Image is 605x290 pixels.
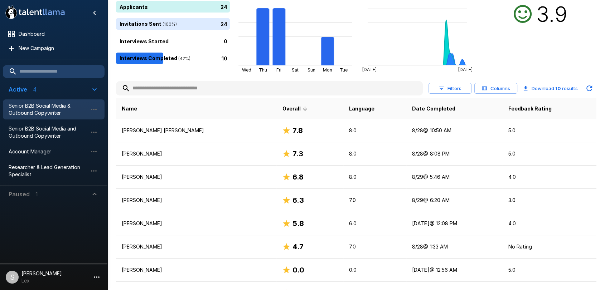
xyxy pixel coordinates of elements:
button: Filters [429,83,471,94]
p: 8.0 [349,127,401,134]
h6: 7.8 [292,125,302,136]
p: 3.0 [508,197,591,204]
tspan: Tue [340,67,348,73]
p: 5.0 [508,266,591,274]
tspan: Sun [308,67,315,73]
td: 8/29 @ 5:46 AM [406,166,503,189]
p: [PERSON_NAME] [122,150,271,157]
p: 24 [221,20,227,28]
p: 0 [224,37,227,45]
h6: 6.3 [292,195,304,206]
p: 7.0 [349,197,401,204]
p: [PERSON_NAME] [122,220,271,227]
td: [DATE] @ 12:08 PM [406,212,503,235]
span: Feedback Rating [508,104,552,113]
p: [PERSON_NAME] [122,243,271,250]
td: 8/28 @ 8:08 PM [406,142,503,166]
button: Columns [474,83,517,94]
button: Download 10 results [520,81,581,95]
p: No Rating [508,243,591,250]
td: [DATE] @ 12:56 AM [406,259,503,282]
tspan: Wed [242,67,251,73]
p: 7.0 [349,243,401,250]
p: [PERSON_NAME] [122,197,271,204]
h6: 6.8 [292,171,303,183]
p: 10 [222,54,227,62]
p: 5.0 [508,150,591,157]
span: Overall [282,104,310,113]
tspan: Fri [276,67,281,73]
td: 8/29 @ 6:20 AM [406,189,503,212]
span: Language [349,104,374,113]
tspan: [DATE] [458,67,473,72]
h6: 0.0 [292,264,304,276]
td: 8/28 @ 1:33 AM [406,235,503,259]
tspan: Sat [292,67,299,73]
p: 8.0 [349,150,401,157]
p: [PERSON_NAME] [122,173,271,181]
h6: 7.3 [292,148,303,159]
span: Name [122,104,137,113]
td: 8/28 @ 10:50 AM [406,119,503,142]
p: 6.0 [349,220,401,227]
p: 8.0 [349,173,401,181]
h2: 3.9 [536,1,567,27]
p: 4.0 [508,220,591,227]
span: Date Completed [412,104,455,113]
tspan: [DATE] [362,67,377,72]
p: 0.0 [349,266,401,274]
tspan: Thu [258,67,267,73]
p: 5.0 [508,127,591,134]
p: 4.0 [508,173,591,181]
h6: 5.8 [292,218,304,229]
p: 24 [221,3,227,10]
tspan: Mon [323,67,332,73]
button: Updated Today - 8:33 AM [582,81,596,95]
p: [PERSON_NAME] [122,266,271,274]
b: 10 [555,85,561,91]
h6: 4.7 [292,241,303,252]
p: [PERSON_NAME] [PERSON_NAME] [122,127,271,134]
